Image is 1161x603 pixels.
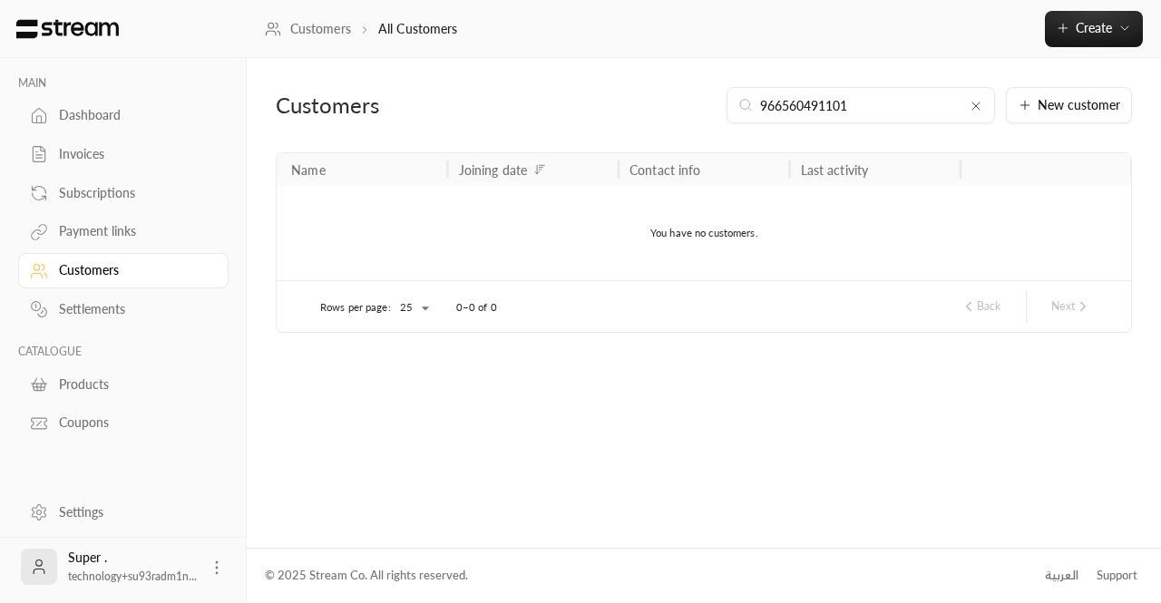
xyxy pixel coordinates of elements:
div: Settings [59,503,206,521]
div: Dashboard [59,106,206,124]
button: Sort [529,159,551,180]
a: Customers [265,20,351,38]
div: العربية [1045,567,1078,585]
nav: breadcrumb [265,20,458,38]
div: Joining date [459,162,527,178]
div: Contact info [629,162,700,178]
a: Customers [18,253,229,288]
a: Invoices [18,137,229,172]
p: All Customers [378,20,458,38]
a: Support [1090,559,1143,592]
button: Create [1045,11,1143,47]
img: Logo [15,19,121,39]
div: Products [59,375,206,394]
a: Subscriptions [18,175,229,210]
div: Last activity [801,162,869,178]
div: © 2025 Stream Co. All rights reserved. [265,567,468,585]
div: Invoices [59,145,206,163]
div: You have no customers. [277,186,1132,280]
button: New customer [1006,87,1132,123]
div: Payment links [59,222,206,240]
div: Customers [276,91,550,120]
div: Settlements [59,300,206,318]
span: New customer [1038,99,1120,112]
p: CATALOGUE [18,345,229,359]
div: Subscriptions [59,184,206,202]
a: Products [18,366,229,402]
a: Dashboard [18,98,229,133]
a: Settlements [18,292,229,327]
p: MAIN [18,76,229,91]
div: Coupons [59,413,206,432]
p: Rows per page: [320,300,391,315]
a: Settings [18,494,229,530]
div: Name [291,162,326,178]
a: Coupons [18,405,229,441]
p: 0–0 of 0 [456,300,497,315]
input: Search by name or phone [760,95,961,115]
div: Customers [59,261,206,279]
a: Payment links [18,214,229,249]
div: 25 [391,297,434,319]
span: technology+su93radm1n... [68,569,197,583]
span: Create [1076,20,1112,35]
div: Super . [68,549,197,585]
